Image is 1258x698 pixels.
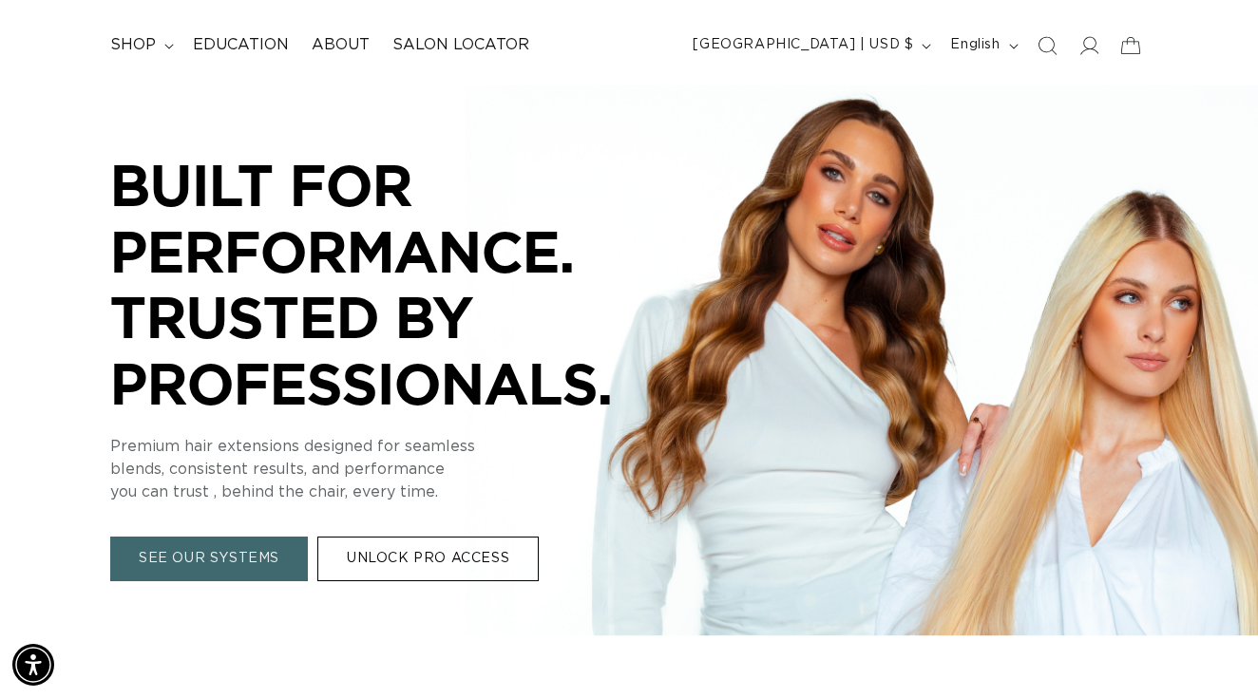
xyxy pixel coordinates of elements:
a: SEE OUR SYSTEMS [110,537,308,581]
div: Accessibility Menu [12,644,54,686]
summary: shop [99,24,181,66]
iframe: Chat Widget [1163,607,1258,698]
a: Education [181,24,300,66]
a: Salon Locator [381,24,541,66]
p: you can trust , behind the chair, every time. [110,481,680,503]
a: UNLOCK PRO ACCESS [317,537,539,581]
p: Premium hair extensions designed for seamless [110,435,680,458]
button: [GEOGRAPHIC_DATA] | USD $ [681,28,939,64]
span: Salon Locator [392,35,529,55]
a: About [300,24,381,66]
span: [GEOGRAPHIC_DATA] | USD $ [693,35,913,55]
summary: Search [1026,25,1068,66]
button: English [939,28,1025,64]
p: BUILT FOR PERFORMANCE. TRUSTED BY PROFESSIONALS. [110,152,680,416]
p: blends, consistent results, and performance [110,458,680,481]
span: English [950,35,1000,55]
span: shop [110,35,156,55]
span: About [312,35,370,55]
span: Education [193,35,289,55]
